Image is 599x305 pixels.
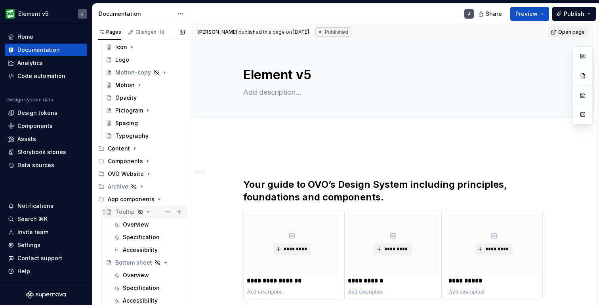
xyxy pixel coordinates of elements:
div: Invite team [17,228,48,236]
div: Data sources [17,161,54,169]
a: Motion [103,79,188,91]
button: Share [474,7,507,21]
button: Contact support [5,252,87,265]
span: Open page [558,29,585,35]
button: Publish [552,7,596,21]
a: Home [5,30,87,43]
span: Share [486,10,502,18]
a: Pictogram [103,104,188,117]
a: Tooltip [103,206,188,218]
div: Analytics [17,59,43,67]
div: Accessibility [123,297,158,305]
h2: Your guide to OVO’s Design System including principles, foundations and components. [243,178,543,204]
div: Accessibility [123,246,158,254]
div: App components [95,193,188,206]
div: Documentation [17,46,60,54]
textarea: Element v5 [242,65,541,84]
div: Specification [123,284,160,292]
div: Content [108,145,130,152]
div: OVO Website [95,168,188,180]
a: Icon [103,41,188,53]
a: Assets [5,133,87,145]
span: Publish [564,10,584,18]
button: Preview [510,7,549,21]
span: [PERSON_NAME] [198,29,237,35]
div: Components [17,122,53,130]
div: Components [95,155,188,168]
div: Code automation [17,72,65,80]
span: 10 [158,29,166,35]
div: Design system data [6,97,53,103]
div: J [468,11,470,17]
a: Overview [110,269,188,282]
button: Notifications [5,200,87,212]
div: Contact support [17,254,62,262]
div: Pages [98,29,121,35]
a: Spacing [103,117,188,130]
div: Opacity [115,94,137,102]
div: Archive [95,180,188,193]
div: Icon [115,43,127,51]
div: Overview [123,271,149,279]
a: Code automation [5,70,87,82]
div: OVO Website [108,170,144,178]
div: Documentation [99,10,174,18]
div: Home [17,33,33,41]
a: Storybook stories [5,146,87,158]
div: App components [108,195,155,203]
div: Pictogram [115,107,143,114]
div: Design tokens [17,109,57,117]
a: Specification [110,282,188,294]
div: Storybook stories [17,148,66,156]
div: Published [315,27,351,37]
div: Motion-copy [115,69,151,76]
div: Typography [115,132,149,140]
a: Opacity [103,91,188,104]
span: published this page on [DATE] [198,29,309,35]
div: Overview [123,221,149,229]
div: Help [17,267,30,275]
a: Settings [5,239,87,252]
a: Data sources [5,159,87,172]
a: Bottom sheet [103,256,188,269]
div: Tooltip [115,208,135,216]
div: Changes [135,29,166,35]
span: Preview [515,10,538,18]
div: Assets [17,135,36,143]
div: Specification [123,233,160,241]
a: Motion-copy [103,66,188,79]
div: Notifications [17,202,53,210]
div: Settings [17,241,40,249]
a: Documentation [5,44,87,56]
a: Specification [110,231,188,244]
div: Content [95,142,188,155]
div: Motion [115,81,135,89]
div: Search ⌘K [17,215,48,223]
a: Accessibility [110,244,188,256]
a: Analytics [5,57,87,69]
a: Open page [548,27,588,38]
div: J [81,11,84,17]
button: Search ⌘K [5,213,87,225]
a: Typography [103,130,188,142]
a: Logo [103,53,188,66]
button: Help [5,265,87,278]
a: Components [5,120,87,132]
img: a1163231-533e-497d-a445-0e6f5b523c07.png [6,9,15,19]
div: Archive [108,183,128,191]
svg: Supernova Logo [26,291,66,299]
div: Bottom sheet [115,259,152,267]
button: Element v5J [2,5,90,22]
div: Element v5 [18,10,48,18]
a: Design tokens [5,107,87,119]
div: Logo [115,56,129,64]
div: Components [108,157,143,165]
div: Spacing [115,119,138,127]
a: Invite team [5,226,87,238]
a: Overview [110,218,188,231]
